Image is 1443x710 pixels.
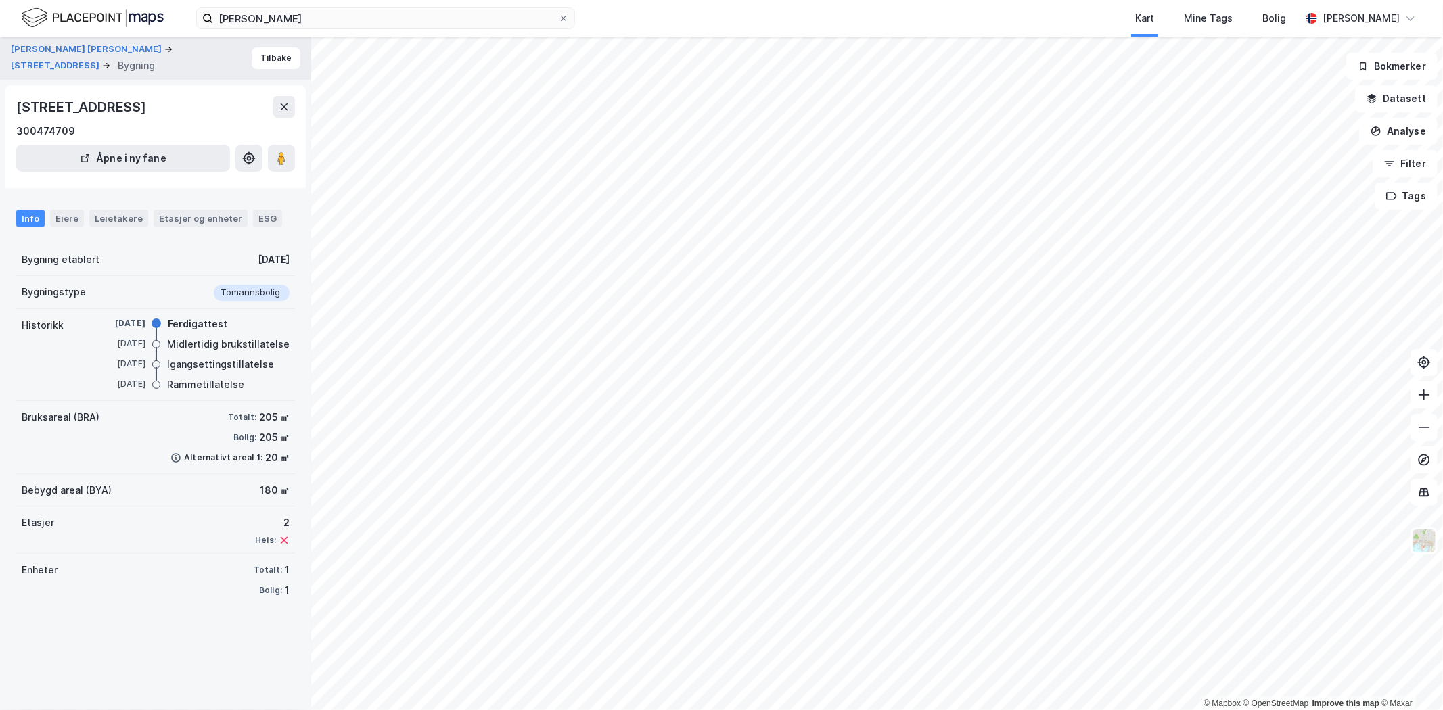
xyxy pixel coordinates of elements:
[159,212,242,224] div: Etasjer og enheter
[1243,699,1309,708] a: OpenStreetMap
[22,252,99,268] div: Bygning etablert
[16,145,230,172] button: Åpne i ny fane
[253,210,282,227] div: ESG
[118,57,155,74] div: Bygning
[22,515,54,531] div: Etasjer
[22,562,58,578] div: Enheter
[1312,699,1379,708] a: Improve this map
[16,210,45,227] div: Info
[16,123,75,139] div: 300474709
[255,535,276,546] div: Heis:
[259,585,282,596] div: Bolig:
[89,210,148,227] div: Leietakere
[1204,699,1241,708] a: Mapbox
[1262,10,1286,26] div: Bolig
[91,378,145,390] div: [DATE]
[265,450,290,466] div: 20 ㎡
[167,377,244,393] div: Rammetillatelse
[228,412,256,423] div: Totalt:
[285,562,290,578] div: 1
[1184,10,1233,26] div: Mine Tags
[22,284,86,300] div: Bygningstype
[233,432,256,443] div: Bolig:
[184,452,262,463] div: Alternativt areal 1:
[255,515,290,531] div: 2
[1346,53,1438,80] button: Bokmerker
[1411,528,1437,554] img: Z
[258,252,290,268] div: [DATE]
[1373,150,1438,177] button: Filter
[22,317,64,333] div: Historikk
[11,59,102,72] button: [STREET_ADDRESS]
[167,356,274,373] div: Igangsettingstillatelse
[285,582,290,598] div: 1
[11,43,164,56] button: [PERSON_NAME] [PERSON_NAME]
[1355,85,1438,112] button: Datasett
[260,482,290,498] div: 180 ㎡
[91,337,145,350] div: [DATE]
[254,565,282,575] div: Totalt:
[259,409,290,425] div: 205 ㎡
[167,336,290,352] div: Midlertidig brukstillatelse
[1375,183,1438,210] button: Tags
[1135,10,1154,26] div: Kart
[16,96,149,118] div: [STREET_ADDRESS]
[22,482,112,498] div: Bebygd areal (BYA)
[91,317,145,329] div: [DATE]
[259,429,290,446] div: 205 ㎡
[1323,10,1400,26] div: [PERSON_NAME]
[168,316,227,332] div: Ferdigattest
[1375,645,1443,710] div: Kontrollprogram for chat
[252,47,300,69] button: Tilbake
[1359,118,1438,145] button: Analyse
[213,8,558,28] input: Søk på adresse, matrikkel, gårdeiere, leietakere eller personer
[22,409,99,425] div: Bruksareal (BRA)
[1375,645,1443,710] iframe: Chat Widget
[22,6,164,30] img: logo.f888ab2527a4732fd821a326f86c7f29.svg
[50,210,84,227] div: Eiere
[91,358,145,370] div: [DATE]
